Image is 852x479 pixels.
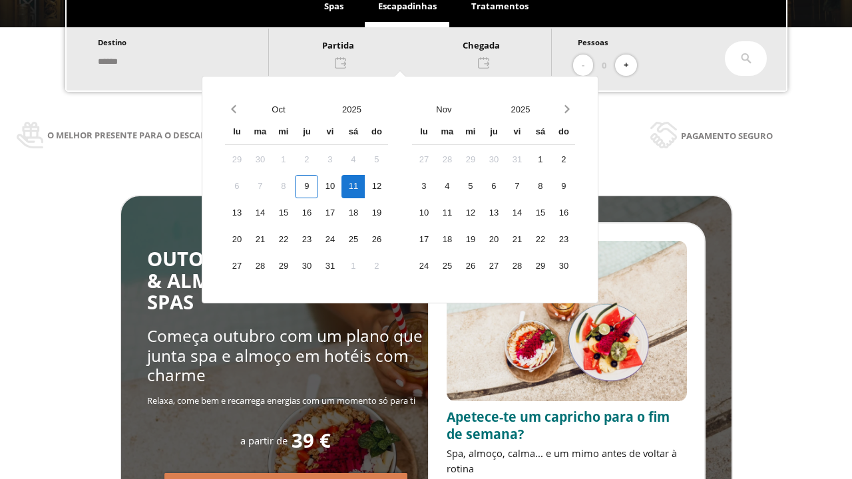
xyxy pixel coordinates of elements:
[365,175,388,198] div: 12
[248,255,272,278] div: 28
[295,202,318,225] div: 16
[552,228,575,251] div: 23
[412,255,435,278] div: 24
[365,202,388,225] div: 19
[365,121,388,144] div: do
[602,58,606,73] span: 0
[272,148,295,172] div: 1
[341,228,365,251] div: 25
[447,446,677,475] span: Spa, almoço, calma... e um mimo antes de voltar à rotina
[412,202,435,225] div: 10
[412,148,435,172] div: 27
[552,121,575,144] div: do
[272,228,295,251] div: 22
[573,55,593,77] button: -
[615,55,637,77] button: +
[435,121,459,144] div: ma
[272,255,295,278] div: 29
[225,121,248,144] div: lu
[482,148,505,172] div: 30
[435,175,459,198] div: 4
[365,148,388,172] div: 5
[505,202,529,225] div: 14
[412,148,575,278] div: Calendar days
[529,121,552,144] div: sá
[412,175,435,198] div: 3
[248,148,272,172] div: 30
[505,175,529,198] div: 7
[435,228,459,251] div: 18
[529,148,552,172] div: 1
[318,228,341,251] div: 24
[529,202,552,225] div: 15
[435,202,459,225] div: 11
[295,255,318,278] div: 30
[225,121,388,278] div: Calendar wrapper
[318,148,341,172] div: 3
[318,175,341,198] div: 10
[295,148,318,172] div: 2
[552,202,575,225] div: 16
[447,408,670,443] span: Apetece-te um capricho para o fim de semana?
[292,430,331,452] span: 39 €
[341,175,365,198] div: 11
[435,255,459,278] div: 25
[248,202,272,225] div: 14
[405,98,482,121] button: Open months overlay
[435,148,459,172] div: 28
[482,255,505,278] div: 27
[447,241,687,401] img: promo-sprunch.ElVl7oUD.webp
[295,175,318,198] div: 9
[225,228,248,251] div: 20
[365,228,388,251] div: 26
[505,255,529,278] div: 28
[225,148,248,172] div: 29
[459,175,482,198] div: 5
[459,255,482,278] div: 26
[459,148,482,172] div: 29
[272,202,295,225] div: 15
[242,98,315,121] button: Open months overlay
[558,98,575,121] button: Next month
[412,121,435,144] div: lu
[318,255,341,278] div: 31
[341,148,365,172] div: 4
[225,175,248,198] div: 6
[341,255,365,278] div: 1
[147,245,419,315] span: OUTONO SABOROSO: RELAX & ALMOÇO NOS MELHORES SPAS
[318,121,341,144] div: vi
[225,148,388,278] div: Calendar days
[318,202,341,225] div: 17
[459,228,482,251] div: 19
[147,395,415,406] span: Relaxa, come bem e recarrega energias com um momento só para ti
[505,228,529,251] div: 21
[272,175,295,198] div: 8
[147,325,423,386] span: Começa outubro com um plano que junta spa e almoço em hotéis com charme
[482,98,558,121] button: Open years overlay
[482,228,505,251] div: 20
[412,121,575,278] div: Calendar wrapper
[412,228,435,251] div: 17
[459,202,482,225] div: 12
[225,255,248,278] div: 27
[505,121,529,144] div: vi
[529,175,552,198] div: 8
[552,255,575,278] div: 30
[240,434,288,447] span: a partir de
[98,37,126,47] span: Destino
[248,228,272,251] div: 21
[681,128,773,143] span: Pagamento seguro
[459,121,482,144] div: mi
[225,202,248,225] div: 13
[341,121,365,144] div: sá
[225,98,242,121] button: Previous month
[295,228,318,251] div: 23
[248,121,272,144] div: ma
[552,148,575,172] div: 2
[315,98,388,121] button: Open years overlay
[505,148,529,172] div: 31
[482,202,505,225] div: 13
[578,37,608,47] span: Pessoas
[295,121,318,144] div: ju
[529,255,552,278] div: 29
